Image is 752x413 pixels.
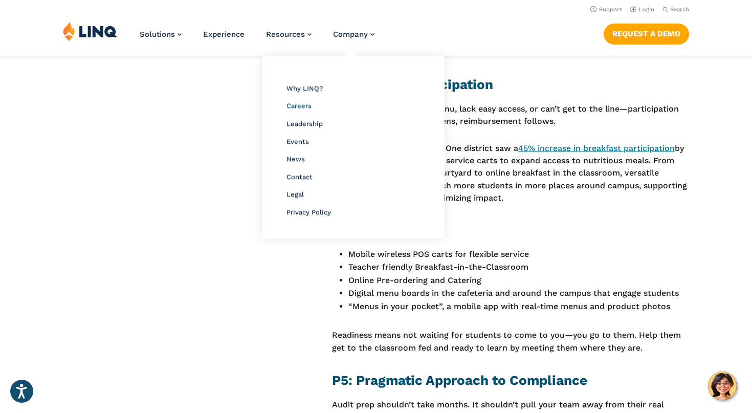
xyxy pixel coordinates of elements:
[203,30,245,39] a: Experience
[348,248,689,261] li: Mobile wireless POS carts for flexible service
[332,373,506,388] strong: P5: Pragmatic Approach to
[332,329,689,354] p: Readiness means not waiting for students to come to you—you go to them. Help them get to the clas...
[332,142,689,205] p: Visibility and access matter. One district saw a by focusing on wireless mobile service carts to ...
[604,21,689,44] nav: Button Navigation
[348,274,689,287] li: Online Pre-ordering and Catering
[140,21,374,55] nav: Primary Navigation
[333,30,374,39] a: Company
[518,143,675,153] a: 45% increase in breakfast participation
[333,30,368,39] span: Company
[408,77,493,92] strong: Participation
[630,6,654,13] a: Login
[708,372,737,400] button: Hello, have a question? Let’s chat.
[286,190,304,198] a: Legal
[266,30,305,39] span: Resources
[670,6,689,13] span: Search
[266,30,312,39] a: Resources
[140,30,175,39] span: Solutions
[140,30,182,39] a: Solutions
[332,219,689,231] p: LINQ delivers all of it:
[348,287,689,300] li: Digital menu boards in the cafeteria and around the campus that engage students
[63,21,117,41] img: LINQ | K‑12 Software
[286,84,323,92] a: Why LINQ?
[348,260,689,274] li: Teacher friendly Breakfast-in-the-Classroom
[590,6,622,13] a: Support
[286,173,313,181] a: Contact
[286,120,323,127] a: Leadership
[286,138,309,145] a: Events
[604,24,689,44] a: Request a Demo
[348,300,689,313] li: “Menus in your pocket”, a mobile app with real-time menus and product photos
[332,103,689,128] p: If students don’t see the menu, lack easy access, or can’t get to the line—participation drops. A...
[286,208,331,216] a: Privacy Policy
[510,373,587,388] strong: Compliance
[662,6,689,13] button: Open Search Bar
[286,155,305,163] a: News
[286,102,312,110] a: Careers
